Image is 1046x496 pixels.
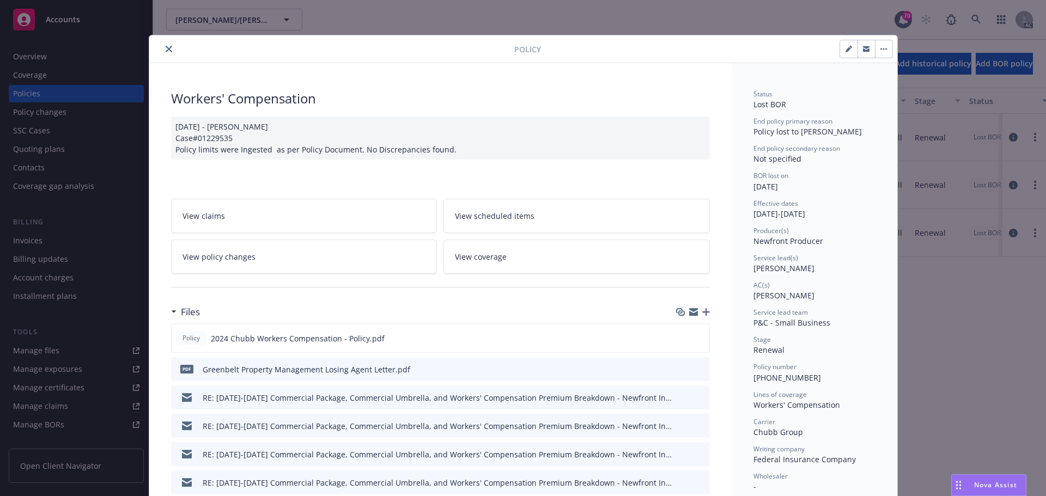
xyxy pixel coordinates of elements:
[162,42,175,56] button: close
[696,477,706,488] button: preview file
[171,305,200,319] div: Files
[678,449,687,460] button: download file
[181,305,200,319] h3: Files
[203,449,674,460] div: RE: [DATE]-[DATE] Commercial Package, Commercial Umbrella, and Workers' Compensation Premium Brea...
[203,392,674,403] div: RE: [DATE]-[DATE] Commercial Package, Commercial Umbrella, and Workers' Compensation Premium Brea...
[753,117,832,126] span: End policy primary reason
[753,308,808,317] span: Service lead team
[753,345,784,355] span: Renewal
[455,251,507,262] span: View coverage
[753,199,875,219] div: [DATE] - [DATE]
[753,89,773,99] span: Status
[753,263,814,273] span: [PERSON_NAME]
[211,333,385,344] span: 2024 Chubb Workers Compensation - Policy.pdf
[753,481,756,492] span: -
[180,365,193,373] span: pdf
[203,420,674,432] div: RE: [DATE]-[DATE] Commercial Package, Commercial Umbrella, and Workers' Compensation Premium Brea...
[696,420,706,432] button: preview file
[443,199,710,233] a: View scheduled items
[974,480,1017,489] span: Nova Assist
[753,427,803,437] span: Chubb Group
[753,317,830,328] span: P&C - Small Business
[753,154,801,164] span: Not specified
[753,144,840,153] span: End policy secondary reason
[696,392,706,403] button: preview file
[753,236,823,246] span: Newfront Producer
[951,474,1026,496] button: Nova Assist
[753,335,771,344] span: Stage
[753,126,862,137] span: Policy lost to [PERSON_NAME]
[678,333,686,344] button: download file
[753,290,814,301] span: [PERSON_NAME]
[753,390,807,399] span: Lines of coverage
[203,364,410,375] div: Greenbelt Property Management Losing Agent Letter.pdf
[203,477,674,488] div: RE: [DATE]-[DATE] Commercial Package, Commercial Umbrella, and Workers' Compensation Premium Brea...
[171,117,710,160] div: [DATE] - [PERSON_NAME] Case#01229535 Policy limits were Ingested as per Policy Document. No Discr...
[183,251,256,262] span: View policy changes
[678,420,687,432] button: download file
[753,171,788,180] span: BOR lost on
[753,471,788,481] span: Wholesaler
[678,392,687,403] button: download file
[678,364,687,375] button: download file
[753,99,786,109] span: Lost BOR
[753,400,840,410] span: Workers' Compensation
[753,454,856,464] span: Federal Insurance Company
[753,362,796,371] span: Policy number
[753,444,805,454] span: Writing company
[696,364,706,375] button: preview file
[753,181,778,192] span: [DATE]
[171,240,437,274] a: View policy changes
[753,226,789,235] span: Producer(s)
[753,372,821,383] span: [PHONE_NUMBER]
[443,240,710,274] a: View coverage
[753,199,798,208] span: Effective dates
[753,417,775,426] span: Carrier
[678,477,687,488] button: download file
[696,449,706,460] button: preview file
[455,210,534,222] span: View scheduled items
[171,89,710,108] div: Workers' Compensation
[753,253,798,262] span: Service lead(s)
[180,333,202,343] span: Policy
[952,475,965,495] div: Drag to move
[695,333,705,344] button: preview file
[171,199,437,233] a: View claims
[753,280,770,290] span: AC(s)
[183,210,225,222] span: View claims
[514,44,541,55] span: Policy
